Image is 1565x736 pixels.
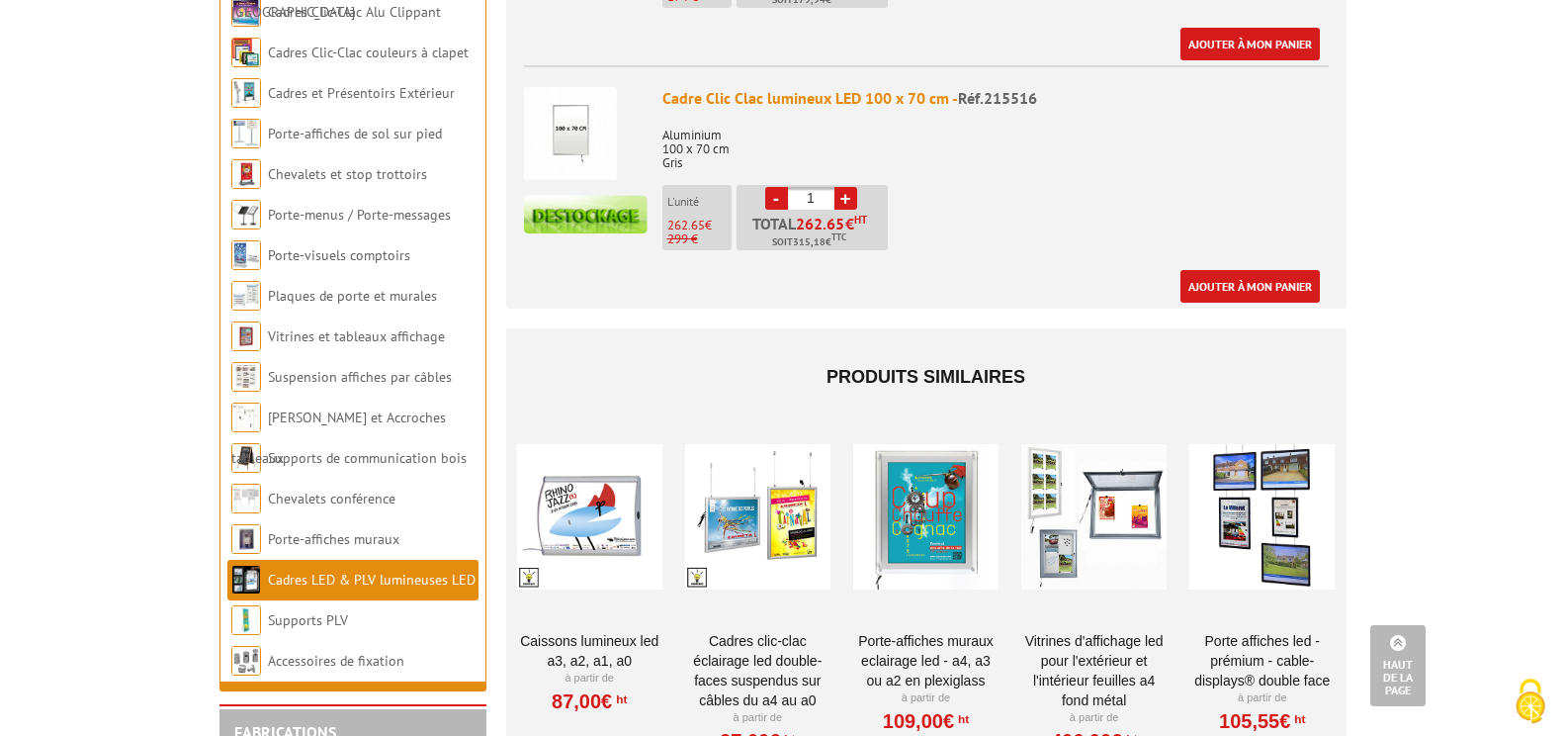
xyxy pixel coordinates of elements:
[231,200,261,230] img: Porte-menus / Porte-messages
[1021,631,1167,710] a: Vitrines d'affichage LED pour l'extérieur et l'intérieur feuilles A4 fond métal
[685,631,830,710] a: Cadres clic-clac éclairage LED double-faces suspendus sur câbles du A4 au A0
[268,652,404,670] a: Accessoires de fixation
[662,115,1329,170] p: Aluminium 100 x 70 cm Gris
[268,327,445,345] a: Vitrines et tableaux affichage
[1219,715,1305,727] a: 105,55€HT
[1496,669,1565,736] button: Cookies (fenêtre modale)
[883,715,969,727] a: 109,00€HT
[268,611,348,629] a: Supports PLV
[268,571,476,589] a: Cadres LED & PLV lumineuses LED
[231,565,261,595] img: Cadres LED & PLV lumineuses LED
[958,88,1037,108] span: Réf.215516
[231,159,261,189] img: Chevalets et stop trottoirs
[741,216,888,250] p: Total
[1180,270,1320,303] a: Ajouter à mon panier
[268,368,452,386] a: Suspension affiches par câbles
[854,213,867,227] sup: HT
[231,484,261,513] img: Chevalets conférence
[826,367,1025,387] span: Produits similaires
[853,690,999,706] p: À partir de
[231,605,261,635] img: Supports PLV
[845,216,854,231] span: €
[954,712,969,726] sup: HT
[231,646,261,676] img: Accessoires de fixation
[268,490,395,507] a: Chevalets conférence
[1370,625,1426,706] a: Haut de la page
[524,195,648,233] img: destockage
[517,631,662,671] a: Caissons lumineux LED A3, A2, A1, A0
[1021,710,1167,726] p: À partir de
[231,409,446,467] a: [PERSON_NAME] et Accroches tableaux
[517,671,662,687] p: À partir de
[268,44,469,61] a: Cadres Clic-Clac couleurs à clapet
[231,362,261,392] img: Suspension affiches par câbles
[667,219,732,232] p: €
[667,217,705,233] span: 262.65
[772,234,846,250] span: Soit €
[796,216,845,231] span: 262.65
[834,187,857,210] a: +
[231,322,261,351] img: Vitrines et tableaux affichage
[268,287,437,305] a: Plaques de porte et murales
[1189,631,1335,690] a: Porte Affiches LED - Prémium - Cable-Displays® Double face
[268,206,451,224] a: Porte-menus / Porte-messages
[268,3,441,21] a: Cadres Clic-Clac Alu Clippant
[1506,677,1555,726] img: Cookies (fenêtre modale)
[231,240,261,270] img: Porte-visuels comptoirs
[831,231,846,242] sup: TTC
[231,403,261,432] img: Cimaises et Accroches tableaux
[667,232,732,246] p: 299 €
[667,195,732,209] p: L'unité
[231,524,261,554] img: Porte-affiches muraux
[612,692,627,706] sup: HT
[1180,28,1320,60] a: Ajouter à mon panier
[1189,690,1335,706] p: À partir de
[552,695,627,707] a: 87,00€HT
[662,87,1329,110] div: Cadre Clic Clac lumineux LED 100 x 70 cm -
[231,119,261,148] img: Porte-affiches de sol sur pied
[268,530,399,548] a: Porte-affiches muraux
[268,125,442,142] a: Porte-affiches de sol sur pied
[524,87,617,180] img: Cadre Clic Clac lumineux LED 100 x 70 cm
[685,710,830,726] p: À partir de
[853,631,999,690] a: Porte-Affiches Muraux Eclairage LED - A4, A3 ou A2 en plexiglass
[231,281,261,311] img: Plaques de porte et murales
[231,38,261,67] img: Cadres Clic-Clac couleurs à clapet
[765,187,788,210] a: -
[1290,712,1305,726] sup: HT
[268,449,467,467] a: Supports de communication bois
[268,246,410,264] a: Porte-visuels comptoirs
[268,84,455,102] a: Cadres et Présentoirs Extérieur
[268,165,427,183] a: Chevalets et stop trottoirs
[793,234,826,250] span: 315,18
[231,78,261,108] img: Cadres et Présentoirs Extérieur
